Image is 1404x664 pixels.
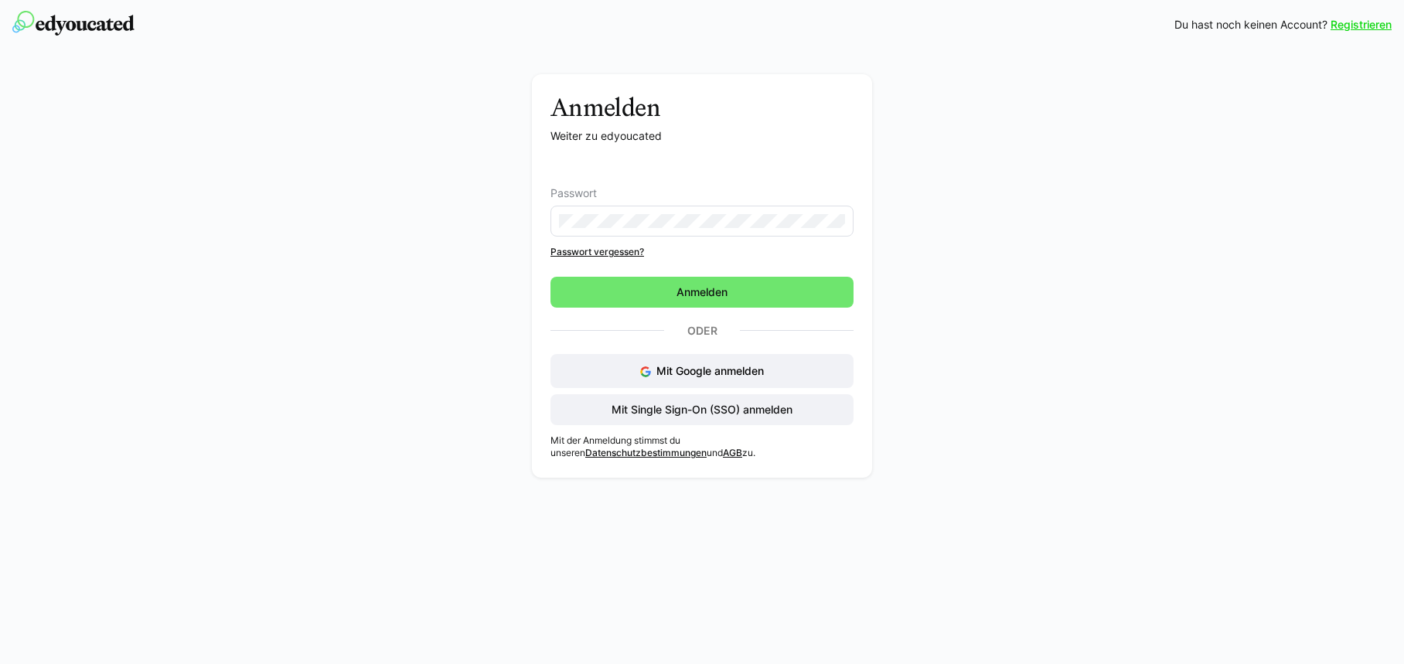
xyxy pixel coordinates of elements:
[550,434,854,459] p: Mit der Anmeldung stimmst du unseren und zu.
[609,402,795,417] span: Mit Single Sign-On (SSO) anmelden
[550,128,854,144] p: Weiter zu edyoucated
[674,284,730,300] span: Anmelden
[723,447,742,458] a: AGB
[550,93,854,122] h3: Anmelden
[12,11,135,36] img: edyoucated
[550,394,854,425] button: Mit Single Sign-On (SSO) anmelden
[550,277,854,308] button: Anmelden
[550,354,854,388] button: Mit Google anmelden
[550,246,854,258] a: Passwort vergessen?
[550,187,597,199] span: Passwort
[656,364,764,377] span: Mit Google anmelden
[664,320,740,342] p: Oder
[1174,17,1327,32] span: Du hast noch keinen Account?
[585,447,707,458] a: Datenschutzbestimmungen
[1331,17,1392,32] a: Registrieren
